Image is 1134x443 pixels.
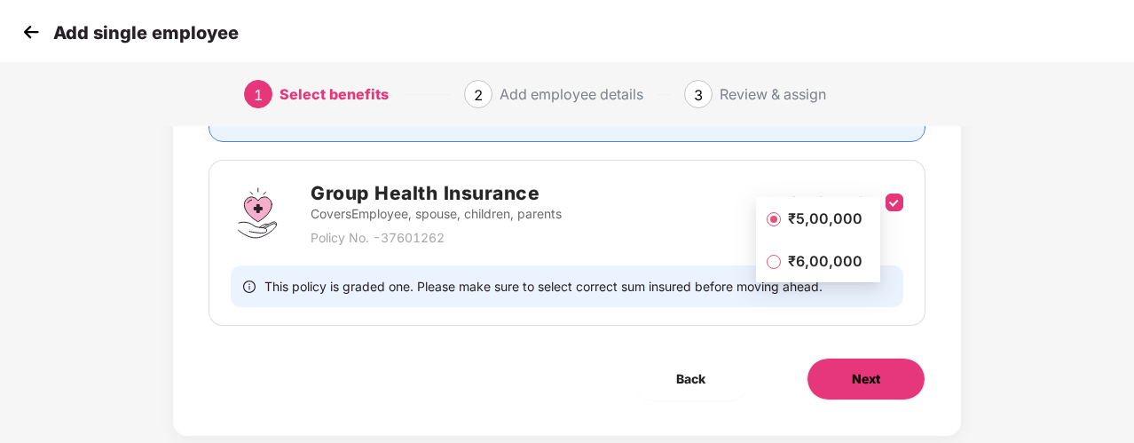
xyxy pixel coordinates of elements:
[676,369,705,389] span: Back
[311,204,562,224] p: Covers Employee, spouse, children, parents
[694,86,703,104] span: 3
[807,358,925,400] button: Next
[790,192,862,211] p: Sum Insured
[781,209,870,228] span: ₹5,00,000
[243,278,256,295] span: info-circle
[500,80,643,108] div: Add employee details
[53,22,239,44] p: Add single employee
[781,251,870,271] span: ₹6,00,000
[254,86,263,104] span: 1
[852,369,880,389] span: Next
[311,228,562,248] p: Policy No. - 37601262
[632,358,750,400] button: Back
[280,80,389,108] div: Select benefits
[18,19,44,45] img: svg+xml;base64,PHN2ZyB4bWxucz0iaHR0cDovL3d3dy53My5vcmcvMjAwMC9zdmciIHdpZHRoPSIzMCIgaGVpZ2h0PSIzMC...
[311,178,562,208] h2: Group Health Insurance
[720,80,826,108] div: Review & assign
[264,278,823,295] span: This policy is graded one. Please make sure to select correct sum insured before moving ahead.
[474,86,483,104] span: 2
[231,186,284,240] img: svg+xml;base64,PHN2ZyBpZD0iR3JvdXBfSGVhbHRoX0luc3VyYW5jZSIgZGF0YS1uYW1lPSJHcm91cCBIZWFsdGggSW5zdX...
